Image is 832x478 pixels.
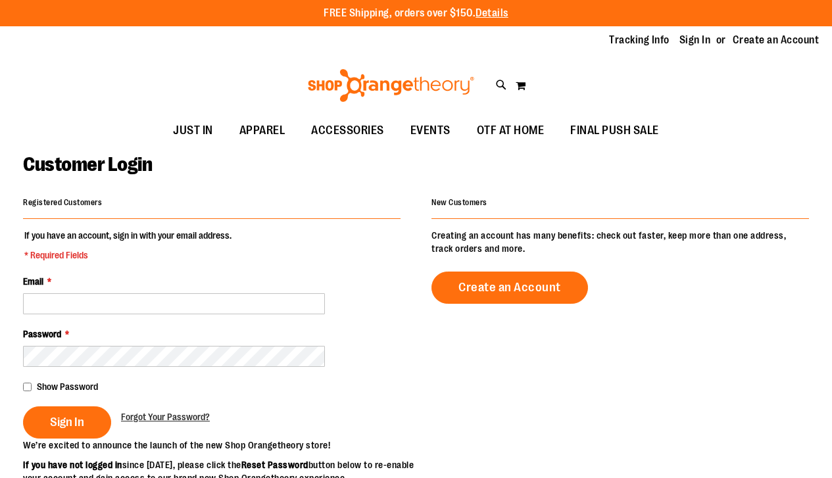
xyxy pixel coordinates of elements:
strong: Registered Customers [23,198,102,207]
a: Forgot Your Password? [121,410,210,423]
strong: If you have not logged in [23,460,122,470]
button: Sign In [23,406,111,439]
p: Creating an account has many benefits: check out faster, keep more than one address, track orders... [431,229,809,255]
p: We’re excited to announce the launch of the new Shop Orangetheory store! [23,439,416,452]
span: APPAREL [239,116,285,145]
a: Create an Account [733,33,820,47]
strong: New Customers [431,198,487,207]
span: Password [23,329,61,339]
span: Email [23,276,43,287]
a: Sign In [679,33,711,47]
span: Show Password [37,381,98,392]
p: FREE Shipping, orders over $150. [324,6,508,21]
span: Sign In [50,415,84,429]
a: Details [476,7,508,19]
span: Forgot Your Password? [121,412,210,422]
span: Create an Account [458,280,561,295]
span: * Required Fields [24,249,232,262]
span: Customer Login [23,153,152,176]
a: Create an Account [431,272,588,304]
img: Shop Orangetheory [306,69,476,102]
span: EVENTS [410,116,451,145]
a: Tracking Info [609,33,670,47]
span: OTF AT HOME [477,116,545,145]
span: ACCESSORIES [311,116,384,145]
span: JUST IN [173,116,213,145]
strong: Reset Password [241,460,308,470]
legend: If you have an account, sign in with your email address. [23,229,233,262]
span: FINAL PUSH SALE [570,116,659,145]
